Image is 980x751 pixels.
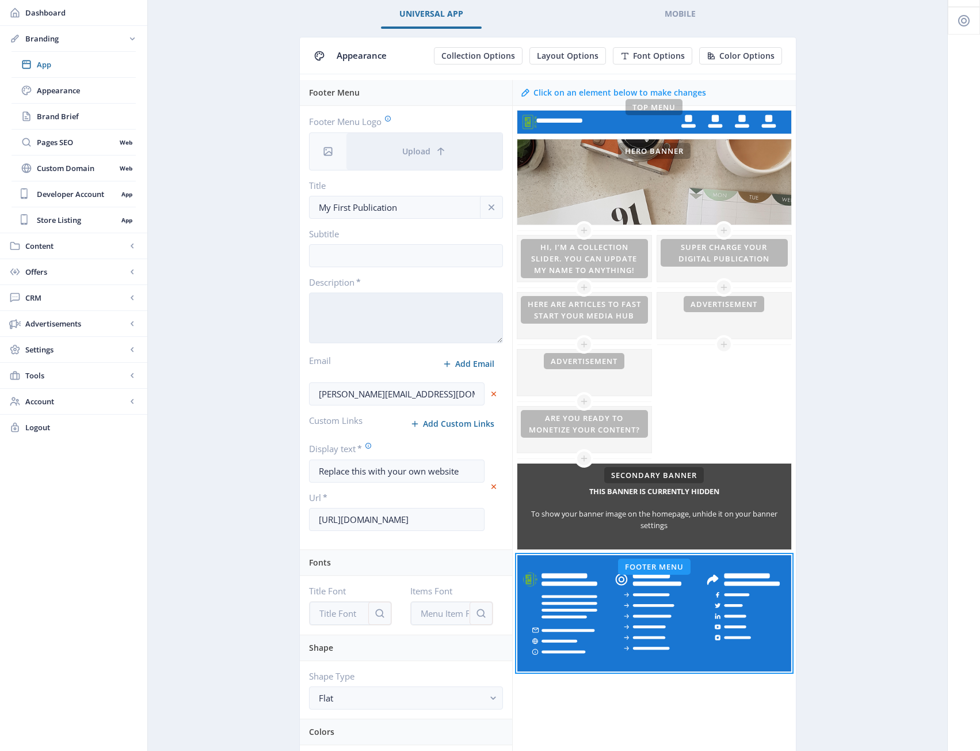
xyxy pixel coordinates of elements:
input: Text1 [309,460,485,483]
input: Title Font [310,602,391,625]
span: Pages SEO [37,136,116,148]
label: Url [309,492,475,503]
a: Pages SEOWeb [12,130,136,155]
div: Fonts [309,550,505,575]
div: Footer Menu [309,80,505,105]
span: Logout [25,422,138,433]
label: Title Font [309,585,392,597]
span: Developer Account [37,188,117,200]
input: FNL - Gesundheitsbote [309,196,503,219]
div: Click on an element below to make changes [533,87,706,98]
span: Settings [25,344,127,355]
span: Universal App [399,9,463,18]
span: Add Email [455,359,494,369]
span: Account [25,396,127,407]
nb-badge: Web [116,162,136,174]
span: App [37,59,136,70]
span: Offers [25,266,127,278]
a: Developer AccountApp [12,181,136,207]
button: Flat [309,686,503,710]
nb-badge: Web [116,136,136,148]
button: Add Custom Links [402,415,503,433]
button: Color Options [699,47,782,65]
span: Font Options [633,51,685,60]
input: Menu Item Font [411,602,493,625]
div: To show your banner image on the homepage, unhide it on your banner settings [517,508,791,531]
button: Upload [346,133,502,170]
label: Subtitle [309,228,494,240]
div: Shape [309,635,505,661]
span: Dashboard [25,7,138,18]
label: Display text [309,442,475,455]
label: Email [309,355,331,366]
nb-badge: App [117,214,136,226]
span: Appearance [337,50,387,61]
span: Add Custom Links [423,419,494,428]
span: Layout Options [537,51,598,60]
button: cancel search [470,602,493,625]
nb-icon: info [486,202,497,213]
div: Flat [319,691,484,705]
span: Upload [402,147,430,156]
h5: This banner is currently hidden [589,482,719,500]
span: Advertisements [25,318,127,329]
span: Tools [25,370,127,381]
button: Collection Options [434,47,523,65]
span: Branding [25,33,127,44]
nb-badge: App [117,188,136,200]
a: Brand Brief [12,104,136,129]
label: Items Font [410,585,494,597]
span: Store Listing [37,214,117,226]
a: App [12,52,136,77]
span: Custom Domain [37,162,116,174]
a: Custom DomainWeb [12,155,136,181]
button: cancel search [368,602,391,625]
label: Title [309,180,494,191]
button: Font Options [613,47,692,65]
a: Store ListingApp [12,207,136,233]
label: Footer Menu Logo [309,115,494,128]
input: https://digital1.publication.com [309,508,485,531]
nb-icon: cancel search [475,608,487,619]
span: Brand Brief [37,111,136,122]
span: Content [25,240,127,252]
span: Appearance [37,85,136,96]
button: Layout Options [529,47,606,65]
span: Mobile [665,9,696,18]
a: Appearance [12,78,136,103]
span: Collection Options [441,51,515,60]
label: Description [309,276,494,288]
nb-icon: cancel search [374,608,386,619]
span: Color Options [719,51,775,60]
input: john.smith@thispublication.com [309,382,485,405]
button: info [480,196,503,219]
label: Custom Links [309,415,363,426]
button: Add Email [434,355,503,373]
span: CRM [25,292,127,304]
label: Shape Type [309,670,494,682]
